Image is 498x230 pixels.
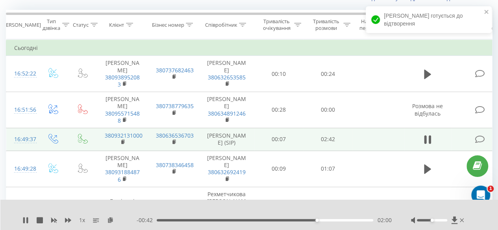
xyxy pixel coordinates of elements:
td: 00:00 [304,92,353,128]
td: 00:24 [304,56,353,92]
a: 380738779635 [156,102,194,110]
td: 00:12 [254,187,304,230]
a: 380632692419 [208,168,246,176]
iframe: Intercom live chat [471,186,490,204]
div: 16:49:28 [14,161,30,177]
div: [PERSON_NAME] готується до відтворення [366,6,492,33]
td: [PERSON_NAME] [97,151,148,187]
div: Статус [73,22,89,28]
td: 01:07 [304,151,353,187]
div: Тривалість розмови [310,18,341,31]
td: [PERSON_NAME] (SIP) [199,128,254,151]
span: - 00:42 [137,216,157,224]
div: Accessibility label [315,219,318,222]
td: [PERSON_NAME] [97,92,148,128]
a: 380636536703 [156,132,194,139]
td: [PERSON_NAME] [199,56,254,92]
div: Назва схеми переадресації [359,18,393,31]
span: 1 [487,186,494,192]
a: 380932131000 [105,132,143,139]
div: 16:51:56 [14,102,30,118]
td: 02:42 [304,128,353,151]
div: Бізнес номер [152,22,184,28]
a: 380955715488 [105,110,140,124]
td: 00:07 [254,128,304,151]
a: 380737682463 [156,66,194,74]
td: 00:28 [254,92,304,128]
td: Рехметчикова [PERSON_NAME] [199,187,254,230]
a: 380738346458 [156,161,194,169]
div: Клієнт [109,22,124,28]
span: 1 x [79,216,85,224]
td: [PERSON_NAME] [199,151,254,187]
a: 380632653585 [208,74,246,81]
span: Розмова не відбулась [412,102,443,117]
a: 380634891246 [208,110,246,117]
div: Accessibility label [431,219,434,222]
a: 380938952083 [105,74,140,88]
div: Тип дзвінка [43,18,60,31]
td: Без імені [97,187,148,230]
div: Тривалість очікування [261,18,292,31]
td: 00:10 [254,56,304,92]
div: Співробітник [205,22,237,28]
div: 16:52:22 [14,66,30,81]
div: [PERSON_NAME] [1,22,41,28]
a: 380931884876 [105,168,140,183]
button: close [484,9,489,16]
span: 02:00 [377,216,391,224]
div: 16:49:37 [14,132,30,147]
td: 00:48 [304,187,353,230]
td: [PERSON_NAME] [97,56,148,92]
td: 00:09 [254,151,304,187]
td: [PERSON_NAME] [199,92,254,128]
